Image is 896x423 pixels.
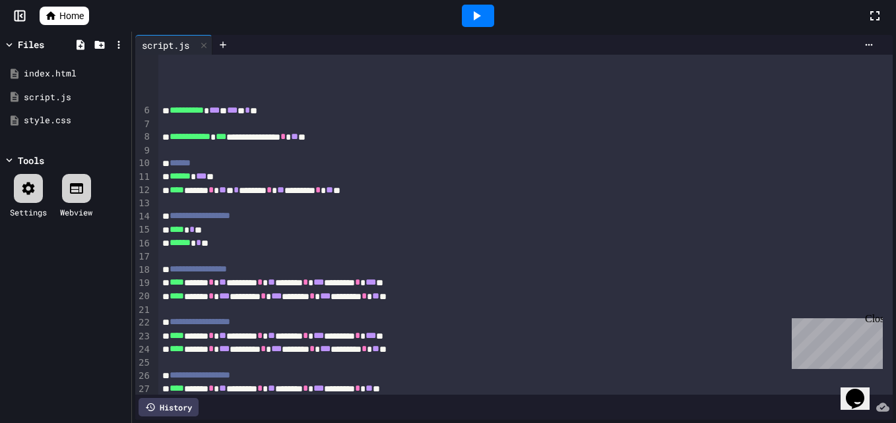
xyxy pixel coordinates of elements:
div: 7 [135,118,152,131]
div: 9 [135,144,152,157]
div: 13 [135,197,152,210]
div: 8 [135,130,152,144]
iframe: chat widget [841,370,883,410]
div: 23 [135,330,152,343]
div: 25 [135,356,152,370]
div: 10 [135,157,152,170]
div: 12 [135,184,152,197]
div: 18 [135,264,152,277]
div: 22 [135,316,152,329]
a: Home [40,7,89,25]
div: History [139,398,199,416]
div: 19 [135,277,152,290]
div: 27 [135,383,152,396]
div: 15 [135,223,152,237]
iframe: chat widget [786,313,883,369]
div: style.css [24,114,127,127]
div: index.html [24,67,127,80]
div: Chat with us now!Close [5,5,91,84]
div: 20 [135,290,152,303]
div: script.js [135,38,196,52]
div: 16 [135,237,152,250]
div: script.js [135,35,212,55]
div: Files [18,38,44,51]
div: 21 [135,304,152,317]
div: 24 [135,343,152,356]
div: Tools [18,154,44,167]
div: script.js [24,91,127,104]
div: Settings [10,206,47,218]
div: 17 [135,250,152,264]
div: 14 [135,210,152,223]
div: 26 [135,370,152,383]
div: 6 [135,104,152,117]
div: Webview [60,206,92,218]
div: 11 [135,171,152,184]
span: Home [59,9,84,22]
